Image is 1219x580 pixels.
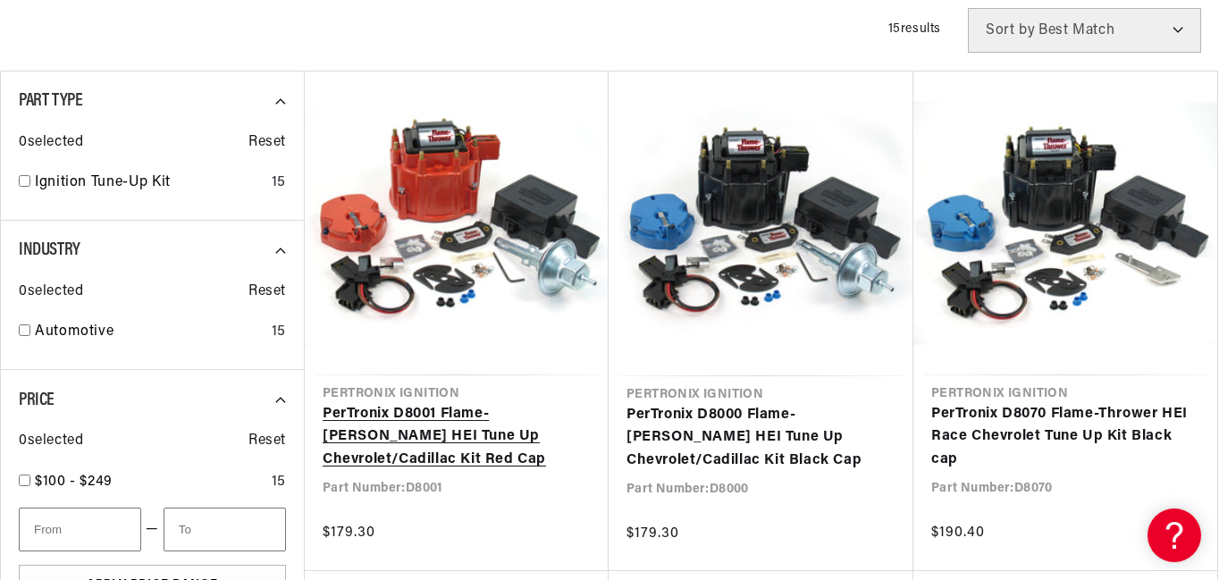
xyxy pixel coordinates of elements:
[248,131,286,155] span: Reset
[146,518,159,542] span: —
[626,404,895,473] a: PerTronix D8000 Flame-[PERSON_NAME] HEI Tune Up Chevrolet/Cadillac Kit Black Cap
[19,430,83,453] span: 0 selected
[19,391,55,409] span: Price
[248,430,286,453] span: Reset
[986,23,1035,38] span: Sort by
[931,403,1199,472] a: PerTronix D8070 Flame-Thrower HEI Race Chevrolet Tune Up Kit Black cap
[19,508,141,551] input: From
[888,22,941,36] span: 15 results
[164,508,286,551] input: To
[19,131,83,155] span: 0 selected
[968,8,1201,53] select: Sort by
[19,281,83,304] span: 0 selected
[272,172,286,195] div: 15
[248,281,286,304] span: Reset
[272,321,286,344] div: 15
[272,471,286,494] div: 15
[35,321,265,344] a: Automotive
[19,92,82,110] span: Part Type
[35,475,113,489] span: $100 - $249
[35,172,265,195] a: Ignition Tune-Up Kit
[323,403,591,472] a: PerTronix D8001 Flame-[PERSON_NAME] HEI Tune Up Chevrolet/Cadillac Kit Red Cap
[19,241,80,259] span: Industry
